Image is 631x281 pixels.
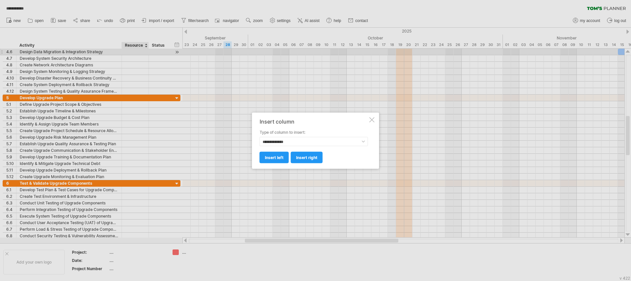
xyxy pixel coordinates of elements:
[260,152,289,163] a: insert left
[265,155,284,160] span: insert left
[260,118,368,124] div: Insert column
[296,155,317,160] span: insert right
[291,152,323,163] a: insert right
[260,129,368,135] label: Type of column to insert:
